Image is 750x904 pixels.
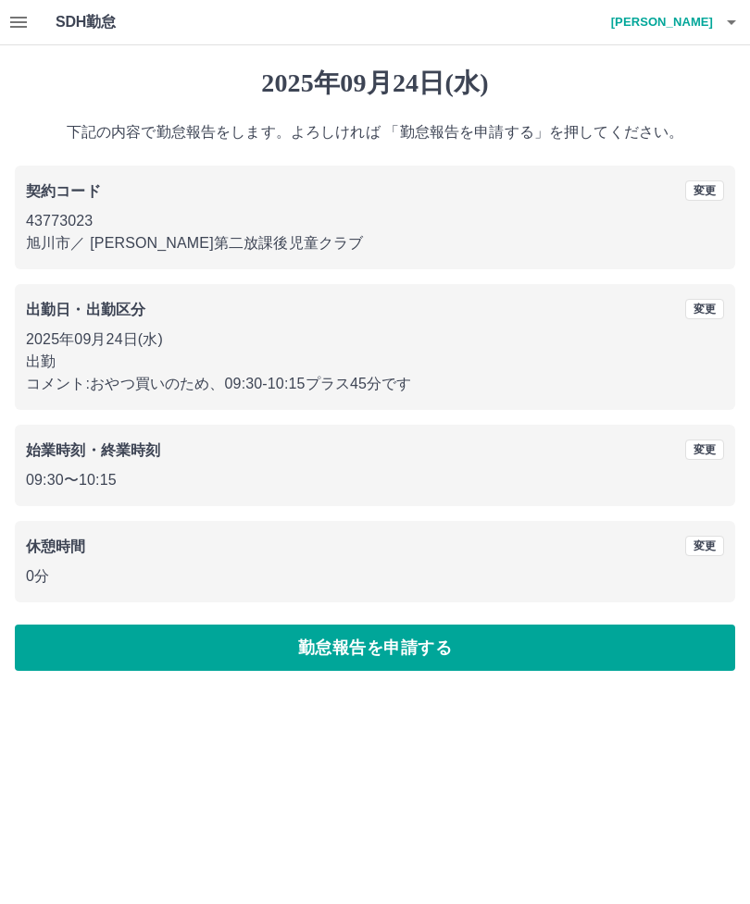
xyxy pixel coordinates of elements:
[26,232,724,254] p: 旭川市 ／ [PERSON_NAME]第二放課後児童クラブ
[26,373,724,395] p: コメント: おやつ買いのため、09:30-10:15プラス45分です
[15,625,735,671] button: 勤怠報告を申請する
[26,539,86,554] b: 休憩時間
[26,210,724,232] p: 43773023
[26,469,724,491] p: 09:30 〜 10:15
[685,180,724,201] button: 変更
[15,68,735,99] h1: 2025年09月24日(水)
[685,299,724,319] button: 変更
[26,442,160,458] b: 始業時刻・終業時刻
[26,565,724,588] p: 0分
[685,536,724,556] button: 変更
[15,121,735,143] p: 下記の内容で勤怠報告をします。よろしければ 「勤怠報告を申請する」を押してください。
[26,302,145,317] b: 出勤日・出勤区分
[685,440,724,460] button: 変更
[26,351,724,373] p: 出勤
[26,328,724,351] p: 2025年09月24日(水)
[26,183,101,199] b: 契約コード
